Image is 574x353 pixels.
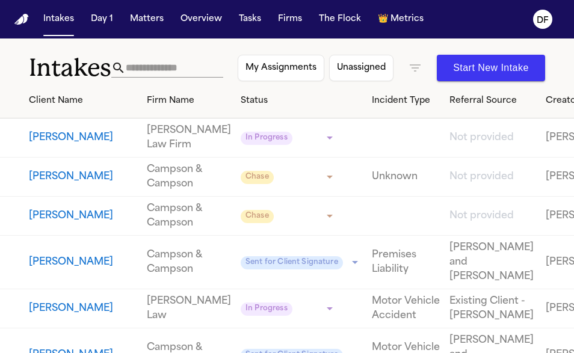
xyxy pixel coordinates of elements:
[241,256,343,269] span: Sent for Client Signature
[29,255,137,269] button: View details for Robert L Holmes
[86,8,118,30] button: Day 1
[437,55,545,81] button: Start New Intake
[29,170,137,184] button: View details for Lisa Fiel
[241,254,362,271] div: Update intake status
[372,294,440,323] a: View details for Cecil Russell
[29,130,137,145] button: View details for Luis Dominguez
[449,294,536,323] a: View details for Cecil Russell
[273,8,307,30] button: Firms
[449,130,536,145] a: View details for Luis Dominguez
[241,168,337,185] div: Update intake status
[147,162,231,191] a: View details for Lisa Fiel
[537,16,549,25] text: DF
[29,53,111,83] h1: Intakes
[390,13,424,25] span: Metrics
[372,94,440,107] div: Incident Type
[234,8,266,30] button: Tasks
[449,209,536,223] a: View details for Joseph Vere
[29,301,137,316] button: View details for Cecil Russell
[238,55,324,81] button: My Assignments
[241,207,337,224] div: Update intake status
[147,294,231,323] a: View details for Cecil Russell
[29,94,137,107] div: Client Name
[241,129,337,146] div: Update intake status
[241,94,362,107] div: Status
[147,248,231,277] a: View details for Robert L Holmes
[449,172,514,182] span: Not provided
[241,302,292,316] span: In Progress
[29,209,137,223] button: View details for Joseph Vere
[241,132,292,145] span: In Progress
[241,171,274,184] span: Chase
[329,55,393,81] button: Unassigned
[449,241,536,284] a: View details for Robert L Holmes
[449,211,514,221] span: Not provided
[378,13,388,25] span: crown
[14,14,29,25] img: Finch Logo
[147,94,231,107] div: Firm Name
[372,170,440,184] a: View details for Lisa Fiel
[372,248,440,277] a: View details for Robert L Holmes
[39,8,79,30] button: Intakes
[147,201,231,230] a: View details for Joseph Vere
[241,300,337,317] div: Update intake status
[176,8,227,30] button: Overview
[449,94,536,107] div: Referral Source
[314,8,366,30] button: The Flock
[449,133,514,143] span: Not provided
[373,8,428,30] button: crownMetrics
[147,123,231,152] a: View details for Luis Dominguez
[125,8,168,30] button: Matters
[449,170,536,184] a: View details for Lisa Fiel
[241,210,274,223] span: Chase
[14,14,29,25] a: Home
